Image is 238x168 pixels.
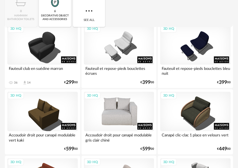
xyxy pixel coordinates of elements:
div: 6 [54,9,56,13]
span: 599 [142,147,150,151]
div: 3D HQ [160,92,177,100]
a: 3D HQ Fauteuil et repose-pieds bouclettes bleu nuit €39900 [158,22,233,88]
a: 3D HQ Fauteuil club en suédine marron 36 Download icon 14 €29900 [5,22,80,88]
div: Canapé clic-clac 1 place en velours vert [160,131,231,143]
div: 3D HQ [160,25,177,33]
div: 3D HQ [8,159,24,166]
span: 399 [142,81,150,84]
span: 599 [66,147,74,151]
div: Accoudoir droit pour canapé modulable gris clair chiné [84,131,154,143]
div: € 00 [64,147,78,151]
a: 3D HQ Canapé clic-clac 1 place en velours vert €44900 [158,89,233,155]
div: 36 [14,81,18,84]
span: Download icon [22,81,27,85]
a: 3D HQ Accoudoir droit pour canapé modulable vert kaki €59900 [5,89,80,155]
div: Accoudoir droit pour canapé modulable vert kaki [7,131,78,143]
div: € 00 [64,81,78,84]
div: 14 [27,81,31,84]
div: 3D HQ [84,92,101,100]
span: 449 [219,147,227,151]
div: € 00 [140,147,154,151]
div: € 00 [217,81,231,84]
div: 3D HQ [8,92,24,100]
div: € 00 [217,147,231,151]
div: € 00 [140,81,154,84]
div: Fauteuil et repose-pieds bouclettes bleu nuit [160,65,231,77]
div: decorative object and accessories [41,14,69,21]
div: Fauteuil club en suédine marron [7,65,78,77]
a: 3D HQ Accoudoir droit pour canapé modulable gris clair chiné €59900 [81,89,157,155]
span: 399 [219,81,227,84]
a: 3D HQ Fauteuil et repose-pieds bouclettes écrues €39900 [81,22,157,88]
div: 3D HQ [84,25,101,33]
div: 3D HQ [84,159,101,166]
div: 3D HQ [160,159,177,166]
span: 299 [66,81,74,84]
div: 3D HQ [8,25,24,33]
img: more.7b13dc1.svg [84,6,94,16]
div: Fauteuil et repose-pieds bouclettes écrues [84,65,154,77]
